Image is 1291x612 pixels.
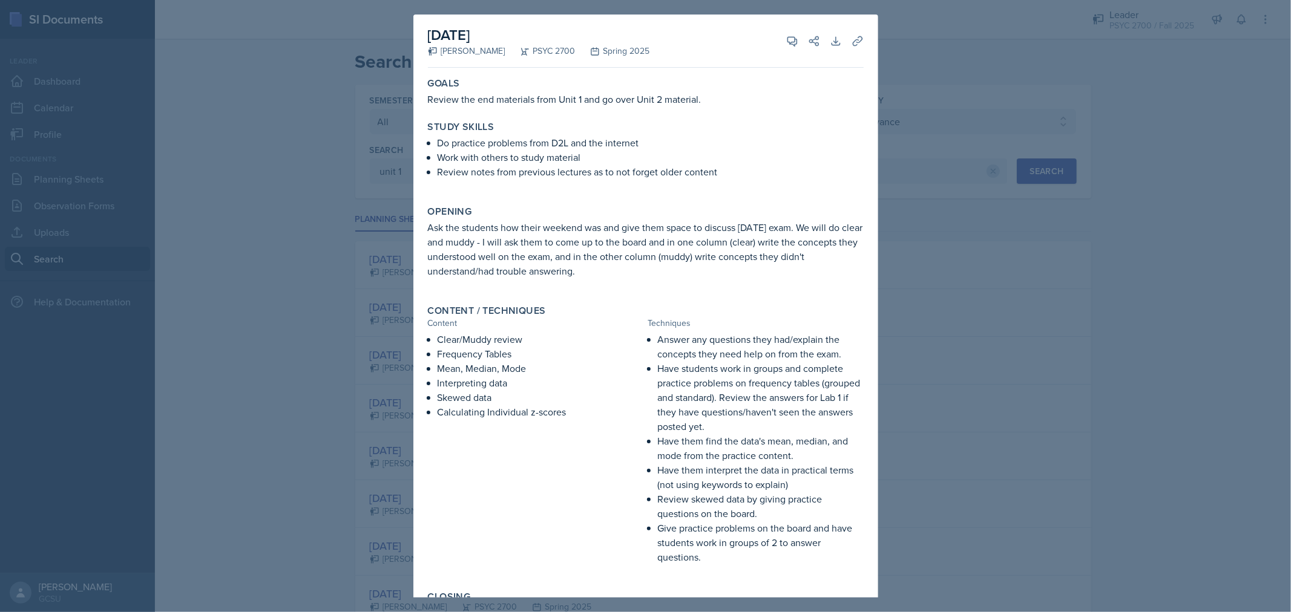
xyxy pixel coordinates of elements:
[576,45,650,57] div: Spring 2025
[428,77,460,90] label: Goals
[658,463,864,492] p: Have them interpret the data in practical terms (not using keywords to explain)
[438,164,864,179] p: Review notes from previous lectures as to not forget older content
[505,45,576,57] div: PSYC 2700
[438,150,864,164] p: Work with others to study material
[428,305,546,317] label: Content / Techniques
[658,434,864,463] p: Have them find the data's mean, median, and mode from the practice content.
[428,121,494,133] label: Study Skills
[428,24,650,46] h2: [DATE]
[438,390,643,405] p: Skewed data
[438,332,643,347] p: Clear/Muddy review
[438,405,643,419] p: Calculating Individual z-scores
[428,317,643,330] div: Content
[658,492,864,521] p: Review skewed data by giving practice questions on the board.
[428,220,864,278] p: Ask the students how their weekend was and give them space to discuss [DATE] exam. We will do cle...
[428,591,471,603] label: Closing
[648,317,864,330] div: Techniques
[438,361,643,376] p: Mean, Median, Mode
[658,361,864,434] p: Have students work in groups and complete practice problems on frequency tables (grouped and stan...
[438,347,643,361] p: Frequency Tables
[428,206,472,218] label: Opening
[428,92,864,106] p: Review the end materials from Unit 1 and go over Unit 2 material.
[658,521,864,564] p: Give practice problems on the board and have students work in groups of 2 to answer questions.
[658,332,864,361] p: Answer any questions they had/explain the concepts they need help on from the exam.
[438,135,864,150] p: Do practice problems from D2L and the internet
[428,45,505,57] div: [PERSON_NAME]
[438,376,643,390] p: Interpreting data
